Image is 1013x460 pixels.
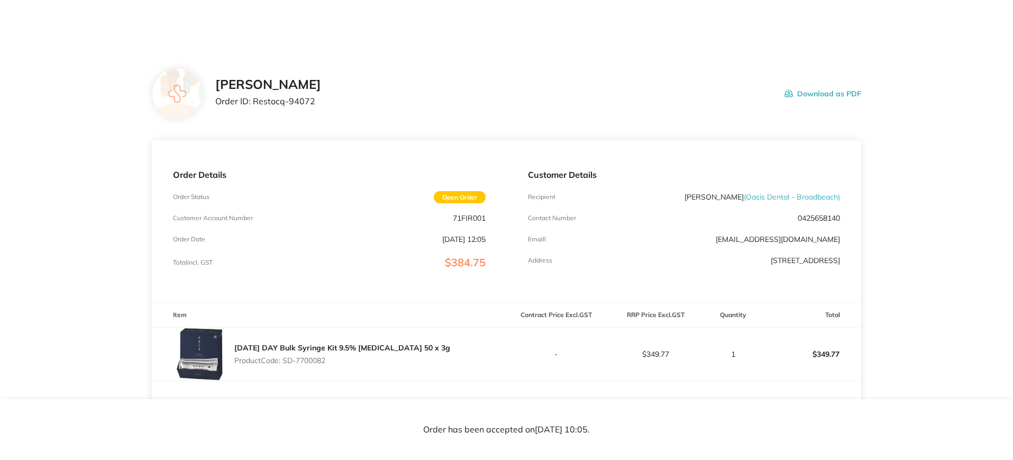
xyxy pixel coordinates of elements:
p: Total Incl. GST [173,259,213,266]
td: Message: - [152,381,506,412]
th: Quantity [705,303,762,328]
p: [DATE] 12:05 [442,235,486,243]
th: RRP Price Excl. GST [606,303,705,328]
img: Restocq logo [55,15,161,31]
h2: [PERSON_NAME] [215,77,321,92]
p: Emaill [528,236,546,243]
p: 1 [706,350,761,358]
a: [DATE] DAY Bulk Syringe Kit 9.5% [MEDICAL_DATA] 50 x 3g [234,343,450,353]
p: Product Code: SD-7700082 [234,356,450,365]
p: Address [528,257,552,264]
p: Order has been accepted on [DATE] 10:05 . [423,425,590,435]
p: Contact Number [528,214,576,222]
p: - [507,350,606,358]
button: Download as PDF [784,77,861,110]
img: cTB4YWdheQ [173,328,226,381]
p: 71FIR001 [453,214,486,222]
p: Customer Details [528,170,840,179]
span: $384.75 [445,256,486,269]
a: [EMAIL_ADDRESS][DOMAIN_NAME] [716,234,840,244]
a: Restocq logo [55,15,161,32]
p: Customer Account Number [173,214,253,222]
p: Order Details [173,170,485,179]
p: Order Date [173,236,205,243]
th: Contract Price Excl. GST [507,303,606,328]
span: ( Oasis Dental - Broadbeach ) [744,192,840,202]
th: Total [762,303,861,328]
p: Order Status [173,193,209,201]
p: 0425658140 [798,214,840,222]
p: $349.77 [606,350,705,358]
p: [PERSON_NAME] [685,193,840,201]
p: [STREET_ADDRESS] [771,256,840,265]
th: Item [152,303,506,328]
span: Open Order [434,191,486,203]
p: Recipient [528,193,555,201]
p: $349.77 [762,341,861,367]
p: Order ID: Restocq- 94072 [215,96,321,106]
